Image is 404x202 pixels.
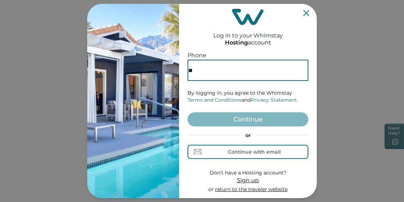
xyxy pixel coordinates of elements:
a: return to the traveler website [215,186,287,192]
a: Terms and Conditions [188,97,242,103]
div: Phone [188,51,308,60]
button: Continue with email [188,145,308,159]
button: Continue [188,112,308,126]
button: Close [303,10,309,16]
p: By logging in, you agree to the Whimstay and [188,90,308,103]
p: account [225,39,271,46]
h2: Log in to your Whimstay [213,25,283,39]
a: Privacy Statement. [251,97,298,103]
img: auth-banner [87,4,179,198]
div: Continue with email [228,149,281,155]
p: Hosting [225,39,248,46]
p: or [208,186,287,193]
p: or [188,132,308,139]
img: login-logo [232,9,264,25]
p: Don’t have a Hosting account? [208,170,287,177]
span: Sign up [237,177,259,184]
